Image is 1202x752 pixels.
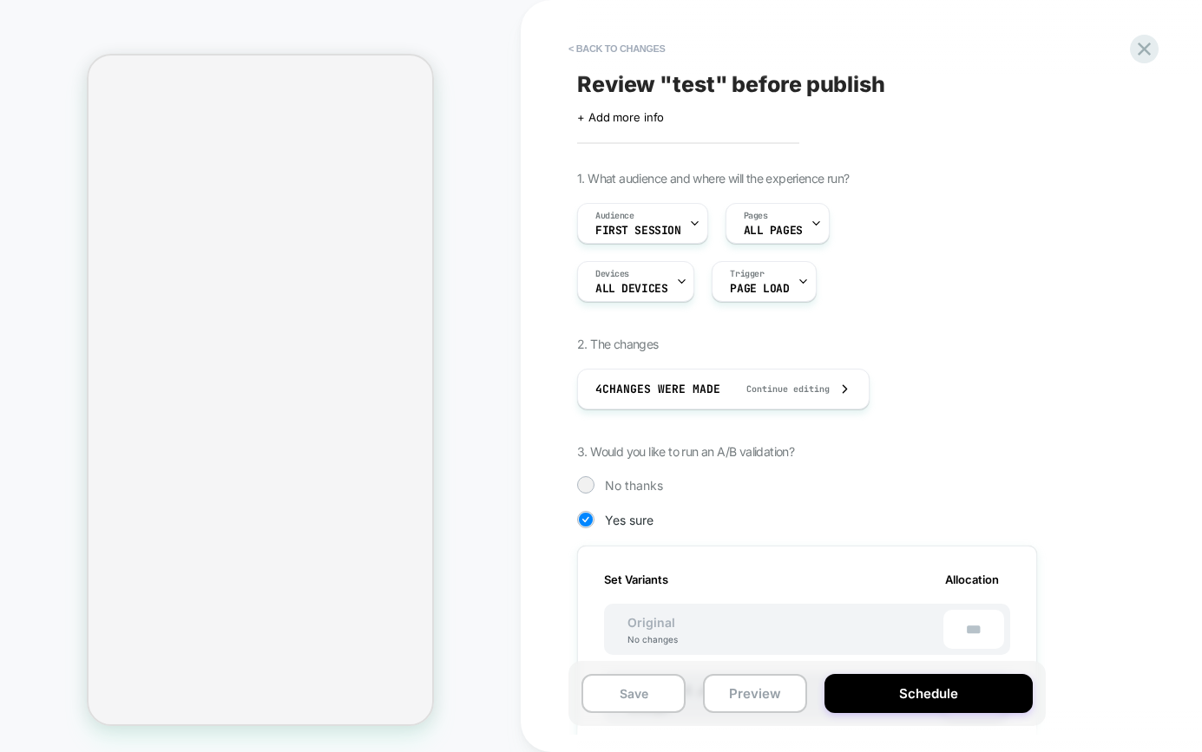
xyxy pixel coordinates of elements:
[610,615,693,630] span: Original
[577,337,659,351] span: 2. The changes
[595,268,629,280] span: Devices
[703,674,807,713] button: Preview
[730,283,789,295] span: Page Load
[577,110,664,124] span: + Add more info
[610,634,695,644] div: No changes
[577,71,885,97] span: Review " test " before publish
[595,225,681,237] span: First Session
[824,674,1033,713] button: Schedule
[595,283,667,295] span: ALL DEVICES
[605,478,663,493] span: No thanks
[729,383,830,395] span: Continue editing
[595,382,720,396] span: 4 Changes were made
[744,210,768,222] span: Pages
[744,225,803,237] span: ALL PAGES
[945,572,999,586] span: Allocation
[605,513,654,527] span: Yes sure
[581,674,686,713] button: Save
[577,171,849,186] span: 1. What audience and where will the experience run?
[730,268,764,280] span: Trigger
[577,444,794,459] span: 3. Would you like to run an A/B validation?
[560,35,674,62] button: < Back to changes
[604,572,668,586] span: Set Variants
[595,210,634,222] span: Audience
